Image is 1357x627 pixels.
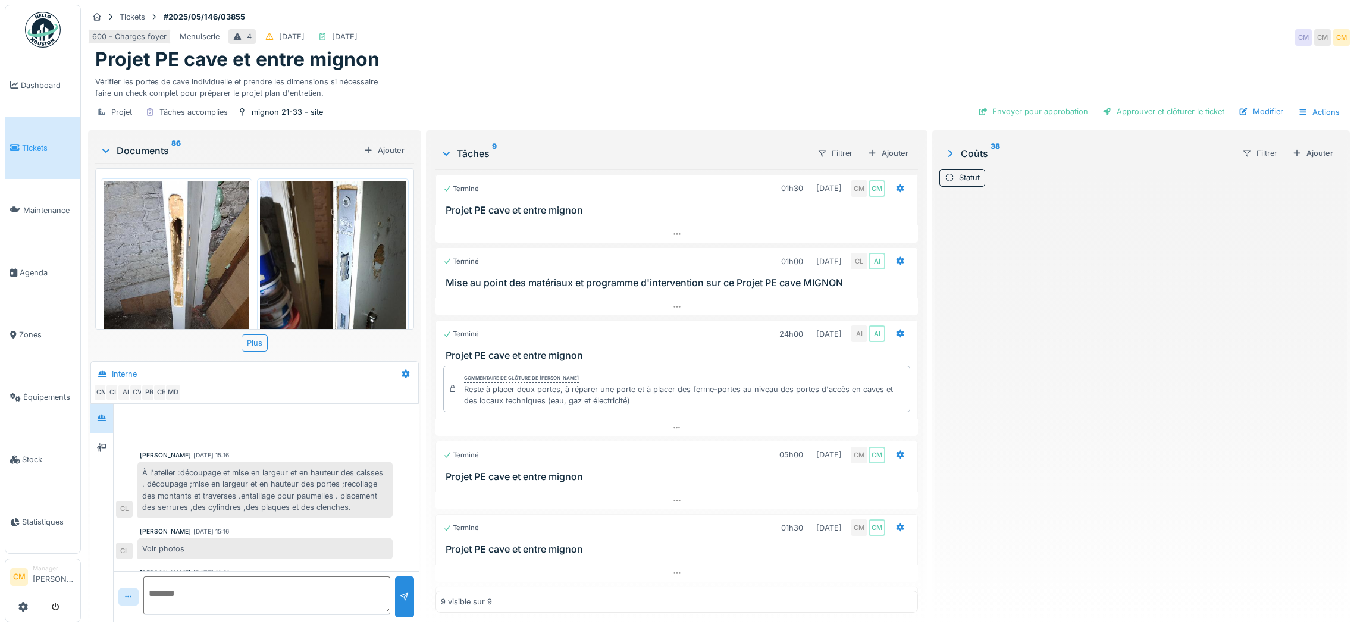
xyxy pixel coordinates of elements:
[851,253,867,269] div: CL
[5,304,80,366] a: Zones
[1237,145,1283,162] div: Filtrer
[33,564,76,590] li: [PERSON_NAME]
[279,31,305,42] div: [DATE]
[117,384,134,401] div: AI
[140,569,191,578] div: [PERSON_NAME]
[159,106,228,118] div: Tâches accomplies
[869,253,885,269] div: AI
[5,428,80,491] a: Stock
[5,179,80,242] a: Maintenance
[141,384,158,401] div: PB
[851,519,867,536] div: CM
[443,184,479,194] div: Terminé
[464,384,905,406] div: Reste à placer deux portes, à réparer une porte et à placer des ferme-portes au niveau des portes...
[973,104,1093,120] div: Envoyer pour approbation
[252,106,323,118] div: mignon 21-33 - site
[441,596,492,607] div: 9 visible sur 9
[111,106,132,118] div: Projet
[863,145,913,161] div: Ajouter
[95,48,380,71] h1: Projet PE cave et entre mignon
[5,366,80,429] a: Équipements
[446,277,913,289] h3: Mise au point des matériaux et programme d'intervention sur ce Projet PE cave MIGNON
[5,117,80,179] a: Tickets
[153,384,170,401] div: CB
[22,516,76,528] span: Statistiques
[443,523,479,533] div: Terminé
[23,391,76,403] span: Équipements
[1234,104,1288,120] div: Modifier
[781,256,803,267] div: 01h00
[851,180,867,197] div: CM
[242,334,268,352] div: Plus
[137,538,393,559] div: Voir photos
[92,31,167,42] div: 600 - Charges foyer
[446,205,913,216] h3: Projet PE cave et entre mignon
[440,146,808,161] div: Tâches
[112,368,137,380] div: Interne
[260,181,406,375] img: 2cas18ohbxvvy58m68eqxs0nvnzz
[159,11,250,23] strong: #2025/05/146/03855
[10,568,28,586] li: CM
[137,462,393,518] div: À l'atelier :découpage et mise en largeur et en hauteur des caisses . découpage ;mise en largeur ...
[165,384,181,401] div: MD
[816,522,842,534] div: [DATE]
[816,328,842,340] div: [DATE]
[193,527,229,536] div: [DATE] 15:16
[19,329,76,340] span: Zones
[446,544,913,555] h3: Projet PE cave et entre mignon
[944,146,1232,161] div: Coûts
[851,447,867,463] div: CM
[443,329,479,339] div: Terminé
[851,325,867,342] div: AI
[33,564,76,573] div: Manager
[1293,104,1345,121] div: Actions
[869,519,885,536] div: CM
[816,183,842,194] div: [DATE]
[446,350,913,361] h3: Projet PE cave et entre mignon
[10,564,76,592] a: CM Manager[PERSON_NAME]
[1314,29,1331,46] div: CM
[443,450,479,460] div: Terminé
[1295,29,1312,46] div: CM
[193,451,229,460] div: [DATE] 15:16
[104,181,249,375] img: 8r2cjfd38j872p44v65kvay1jrg9
[816,256,842,267] div: [DATE]
[779,328,803,340] div: 24h00
[816,449,842,460] div: [DATE]
[140,451,191,460] div: [PERSON_NAME]
[129,384,146,401] div: CV
[5,491,80,553] a: Statistiques
[100,143,359,158] div: Documents
[359,142,409,158] div: Ajouter
[492,146,497,161] sup: 9
[180,31,220,42] div: Menuiserie
[1333,29,1350,46] div: CM
[781,183,803,194] div: 01h30
[5,242,80,304] a: Agenda
[93,384,110,401] div: CM
[23,205,76,216] span: Maintenance
[5,54,80,117] a: Dashboard
[1287,145,1338,161] div: Ajouter
[247,31,252,42] div: 4
[779,449,803,460] div: 05h00
[869,447,885,463] div: CM
[116,501,133,518] div: CL
[22,142,76,153] span: Tickets
[959,172,980,183] div: Statut
[332,31,358,42] div: [DATE]
[1098,104,1229,120] div: Approuver et clôturer le ticket
[105,384,122,401] div: CL
[812,145,858,162] div: Filtrer
[991,146,1000,161] sup: 38
[464,374,579,383] div: Commentaire de clôture de [PERSON_NAME]
[443,256,479,267] div: Terminé
[781,522,803,534] div: 01h30
[869,325,885,342] div: AI
[140,527,191,536] div: [PERSON_NAME]
[25,12,61,48] img: Badge_color-CXgf-gQk.svg
[171,143,181,158] sup: 86
[95,71,1343,99] div: Vérifier les portes de cave individuelle et prendre les dimensions si nécessaire faire un check c...
[193,569,229,578] div: [DATE] 10:21
[20,267,76,278] span: Agenda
